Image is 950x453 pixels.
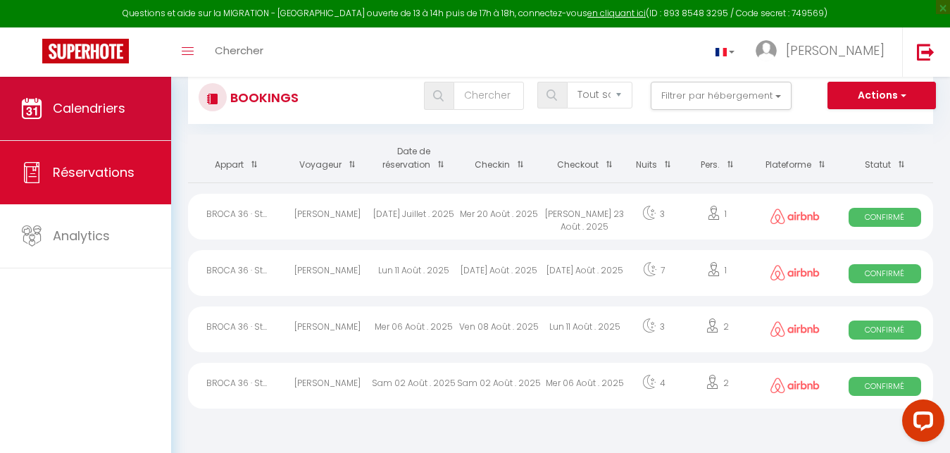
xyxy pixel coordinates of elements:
th: Sort by people [680,135,754,182]
img: Super Booking [42,39,129,63]
img: ... [756,40,777,61]
th: Sort by status [836,135,933,182]
iframe: LiveChat chat widget [891,394,950,453]
th: Sort by booking date [370,135,456,182]
a: Chercher [204,27,274,77]
th: Sort by checkout [542,135,628,182]
th: Sort by rentals [188,135,285,182]
th: Sort by guest [285,135,371,182]
img: logout [917,43,935,61]
button: Actions [827,82,936,110]
span: [PERSON_NAME] [786,42,885,59]
th: Sort by checkin [456,135,542,182]
span: Réservations [53,163,135,181]
a: ... [PERSON_NAME] [745,27,902,77]
a: en cliquant ici [587,7,646,19]
button: Filtrer par hébergement [651,82,792,110]
span: Analytics [53,227,110,244]
span: Calendriers [53,99,125,117]
span: Chercher [215,43,263,58]
h3: Bookings [227,82,299,113]
th: Sort by nights [627,135,680,182]
input: Chercher [454,82,524,110]
th: Sort by channel [754,135,836,182]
